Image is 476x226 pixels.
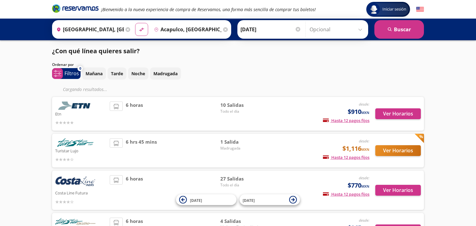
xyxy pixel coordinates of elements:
em: Cargando resultados ... [63,86,107,92]
input: Opcional [310,22,365,37]
p: Etn [55,110,107,117]
button: [DATE] [176,194,236,205]
span: Iniciar sesión [380,6,409,12]
input: Buscar Destino [152,22,222,37]
small: MXN [361,184,369,189]
span: [DATE] [243,198,255,203]
p: Tarde [111,70,123,77]
p: Costa Line Futura [55,189,107,196]
span: Madrugada [220,146,264,151]
span: 6 horas [126,102,143,126]
em: desde: [359,138,369,144]
button: Buscar [374,20,424,39]
span: 6 horas [126,175,143,205]
span: 1 Salida [220,138,264,146]
button: English [416,6,424,13]
button: Ver Horarios [375,108,421,119]
img: Turistar Lujo [55,138,95,147]
em: desde: [359,218,369,223]
p: Turistar Lujo [55,147,107,154]
small: MXN [361,110,369,115]
span: 0 [79,66,81,71]
span: [DATE] [190,198,202,203]
span: 4 Salidas [220,218,264,225]
input: Buscar Origen [54,22,124,37]
button: [DATE] [240,194,300,205]
span: 6 hrs 45 mins [126,138,157,163]
img: Etn [55,102,95,110]
i: Brand Logo [52,4,99,13]
button: Ver Horarios [375,145,421,156]
button: Tarde [108,67,126,80]
small: MXN [361,147,369,152]
em: ¡Bienvenido a la nueva experiencia de compra de Reservamos, una forma más sencilla de comprar tus... [101,7,316,12]
span: Hasta 12 pagos fijos [323,118,369,123]
button: Noche [128,67,148,80]
em: desde: [359,175,369,180]
span: Hasta 12 pagos fijos [323,191,369,197]
span: $910 [348,107,369,116]
p: ¿Con qué línea quieres salir? [52,46,140,56]
span: Todo el día [220,109,264,114]
p: Noche [131,70,145,77]
span: $1,116 [342,144,369,153]
button: Madrugada [150,67,181,80]
span: 10 Salidas [220,102,264,109]
span: $770 [348,181,369,190]
img: Turistar Ejecutivo [55,218,95,226]
input: Elegir Fecha [240,22,301,37]
a: Brand Logo [52,4,99,15]
button: 0Filtros [52,68,81,79]
button: Mañana [82,67,106,80]
button: Ver Horarios [375,185,421,196]
p: Ordenar por [52,62,74,67]
p: Madrugada [153,70,178,77]
p: Filtros [64,70,79,77]
em: desde: [359,102,369,107]
p: Mañana [86,70,103,77]
span: Hasta 12 pagos fijos [323,154,369,160]
span: Todo el día [220,182,264,188]
span: 27 Salidas [220,175,264,182]
img: Costa Line Futura [55,175,95,189]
